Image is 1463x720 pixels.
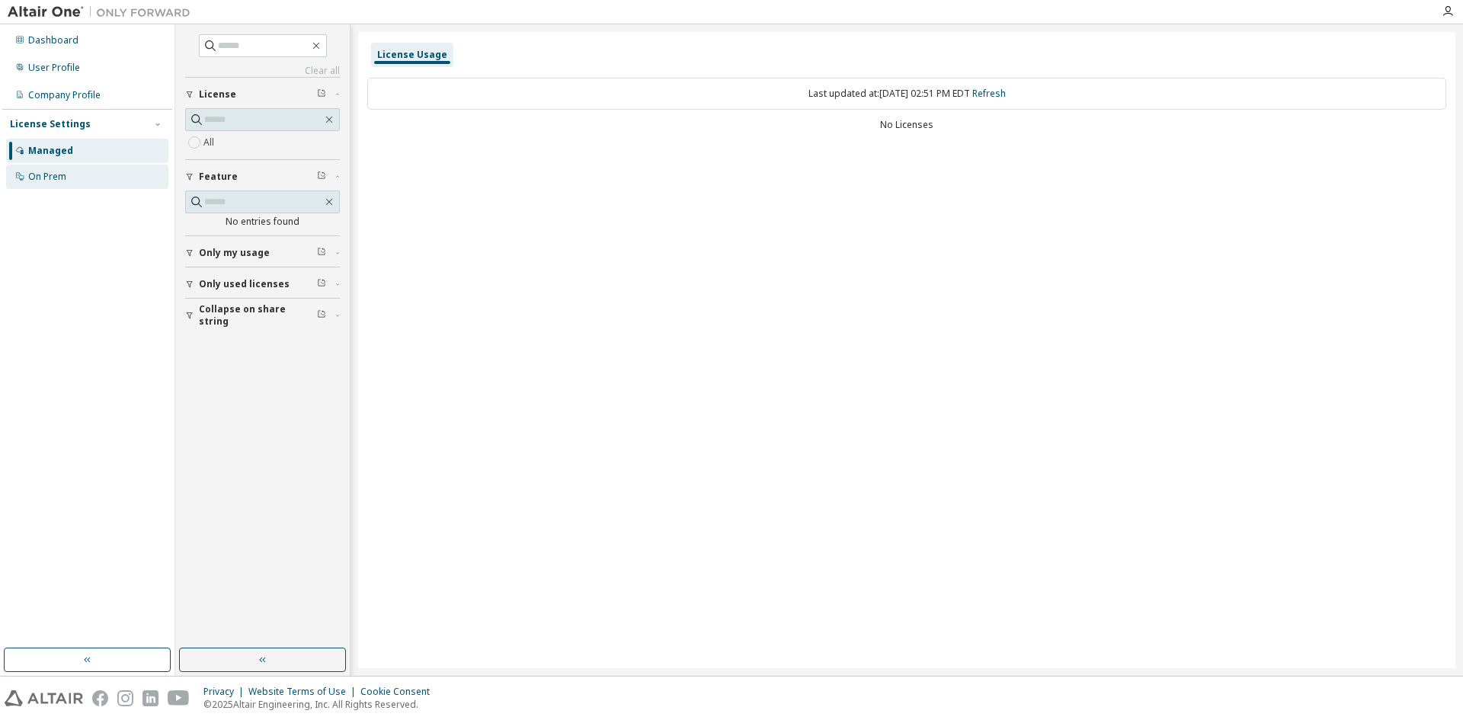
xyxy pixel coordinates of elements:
[199,278,290,290] span: Only used licenses
[199,303,317,328] span: Collapse on share string
[185,160,340,194] button: Feature
[92,690,108,706] img: facebook.svg
[168,690,190,706] img: youtube.svg
[5,690,83,706] img: altair_logo.svg
[203,686,248,698] div: Privacy
[8,5,198,20] img: Altair One
[203,698,439,711] p: © 2025 Altair Engineering, Inc. All Rights Reserved.
[28,62,80,74] div: User Profile
[185,236,340,270] button: Only my usage
[185,78,340,111] button: License
[199,88,236,101] span: License
[203,133,217,152] label: All
[185,267,340,301] button: Only used licenses
[317,278,326,290] span: Clear filter
[142,690,158,706] img: linkedin.svg
[317,309,326,322] span: Clear filter
[28,171,66,183] div: On Prem
[10,118,91,130] div: License Settings
[317,88,326,101] span: Clear filter
[199,247,270,259] span: Only my usage
[972,87,1006,100] a: Refresh
[185,299,340,332] button: Collapse on share string
[28,145,73,157] div: Managed
[377,49,447,61] div: License Usage
[317,247,326,259] span: Clear filter
[360,686,439,698] div: Cookie Consent
[28,34,78,46] div: Dashboard
[117,690,133,706] img: instagram.svg
[28,89,101,101] div: Company Profile
[185,65,340,77] a: Clear all
[367,78,1446,110] div: Last updated at: [DATE] 02:51 PM EDT
[317,171,326,183] span: Clear filter
[185,216,340,228] div: No entries found
[248,686,360,698] div: Website Terms of Use
[367,119,1446,131] div: No Licenses
[199,171,238,183] span: Feature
